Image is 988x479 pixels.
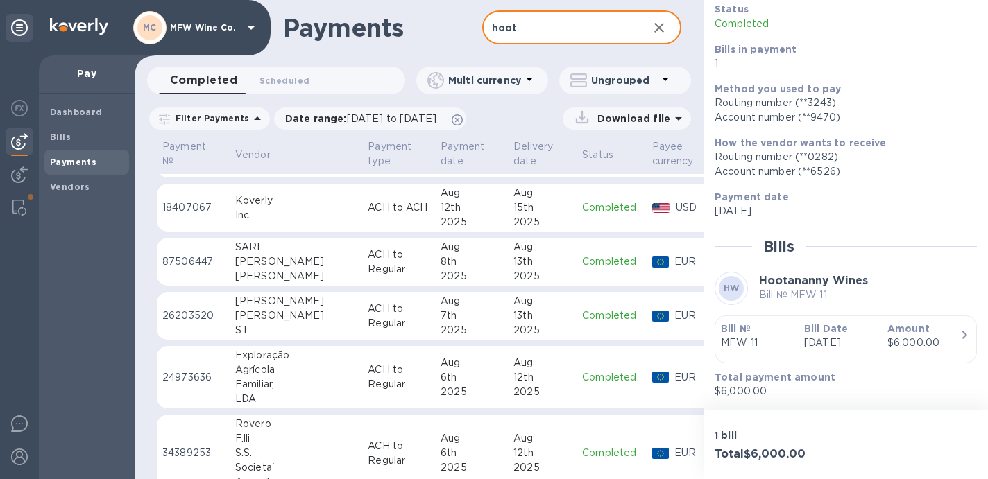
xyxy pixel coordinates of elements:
div: Societa' [235,460,357,475]
div: 12th [441,200,502,215]
p: Download file [592,112,670,125]
p: Status [582,148,613,162]
p: Completed [582,254,640,269]
p: MFW Wine Co. [170,23,239,33]
div: Date range:[DATE] to [DATE] [274,107,466,130]
b: MC [143,22,157,33]
p: Filter Payments [170,112,249,124]
div: Rovero [235,417,357,431]
span: Vendor [235,148,289,162]
p: Completed [582,446,640,460]
p: Completed [715,17,882,31]
b: Bill № [721,323,751,334]
img: USD [652,203,671,213]
p: [DATE] [804,336,876,350]
div: 2025 [513,460,571,475]
p: 18407067 [162,200,224,215]
p: Payment date [441,139,484,168]
h2: Bills [763,238,794,255]
p: 1 [715,56,966,71]
div: 2025 [513,269,571,284]
p: EUR [674,446,712,460]
div: 2025 [441,460,502,475]
b: Bills [50,132,71,142]
b: Payment date [715,191,789,202]
b: Dashboard [50,107,103,117]
div: Aug [441,294,502,308]
div: Inc. [235,208,357,223]
span: Completed [170,71,237,90]
div: 2025 [513,385,571,399]
b: Hootananny Wines [759,274,868,287]
div: 2025 [513,215,571,229]
div: 12th [513,446,571,460]
div: Aug [513,240,571,254]
div: 2025 [513,323,571,338]
div: Koverly [235,193,357,208]
h3: Total $6,000.00 [715,448,840,461]
b: Method you used to pay [715,83,841,94]
span: Status [582,148,631,162]
p: Bill № MFW 11 [759,288,868,302]
div: Agrícola [235,363,357,377]
p: EUR [674,370,712,385]
div: Aug [513,356,571,370]
b: Bill Date [804,323,848,334]
div: 13th [513,254,571,269]
p: 26203520 [162,308,224,323]
p: Completed [582,200,640,215]
div: S.L. [235,323,357,338]
p: ACH to ACH [368,200,429,215]
div: Routing number (**3243) [715,96,966,110]
b: Bills in payment [715,44,797,55]
span: Scheduled [259,73,309,88]
b: How the vendor wants to receive [715,137,887,148]
div: 7th [441,308,502,323]
div: [PERSON_NAME] [235,308,357,323]
div: [PERSON_NAME] [235,294,357,308]
div: Aug [513,186,571,200]
p: Completed [582,370,640,385]
p: Delivery date [513,139,553,168]
div: Routing number (**0282) [715,150,966,164]
div: 15th [513,200,571,215]
div: F.lli [235,431,357,446]
b: Status [715,3,749,15]
div: 2025 [441,385,502,399]
div: Familiar, [235,377,357,392]
div: [PERSON_NAME] [235,254,357,269]
div: Aug [513,431,571,446]
div: 2025 [441,323,502,338]
div: Aug [441,186,502,200]
p: USD [676,200,711,215]
p: 34389253 [162,446,224,460]
p: Date range : [285,112,443,125]
button: Bill №MFW 11Bill Date[DATE]Amount$6,000.00 [715,315,977,363]
p: Payee currency [652,139,694,168]
div: LDA [235,392,357,406]
p: Vendor [235,148,271,162]
h1: Payments [283,13,482,42]
span: [DATE] to [DATE] [347,113,436,124]
div: Account number (**9470) [715,110,966,125]
b: Payments [50,157,96,167]
div: $6,000.00 [887,336,960,350]
div: Aug [441,356,502,370]
div: 12th [513,370,571,385]
div: Aug [513,294,571,308]
p: EUR [674,308,712,323]
b: Amount [887,323,930,334]
div: Aug [441,431,502,446]
span: Payment № [162,139,224,168]
span: Payee currency [652,139,712,168]
p: Ungrouped [591,73,657,87]
div: Exploração [235,348,357,363]
p: Completed [582,308,640,323]
p: [DATE] [715,204,966,218]
b: HW [724,283,740,293]
div: 13th [513,308,571,323]
div: 8th [441,254,502,269]
p: Payment № [162,139,206,168]
p: ACH to Regular [368,439,429,468]
b: Vendors [50,182,90,192]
